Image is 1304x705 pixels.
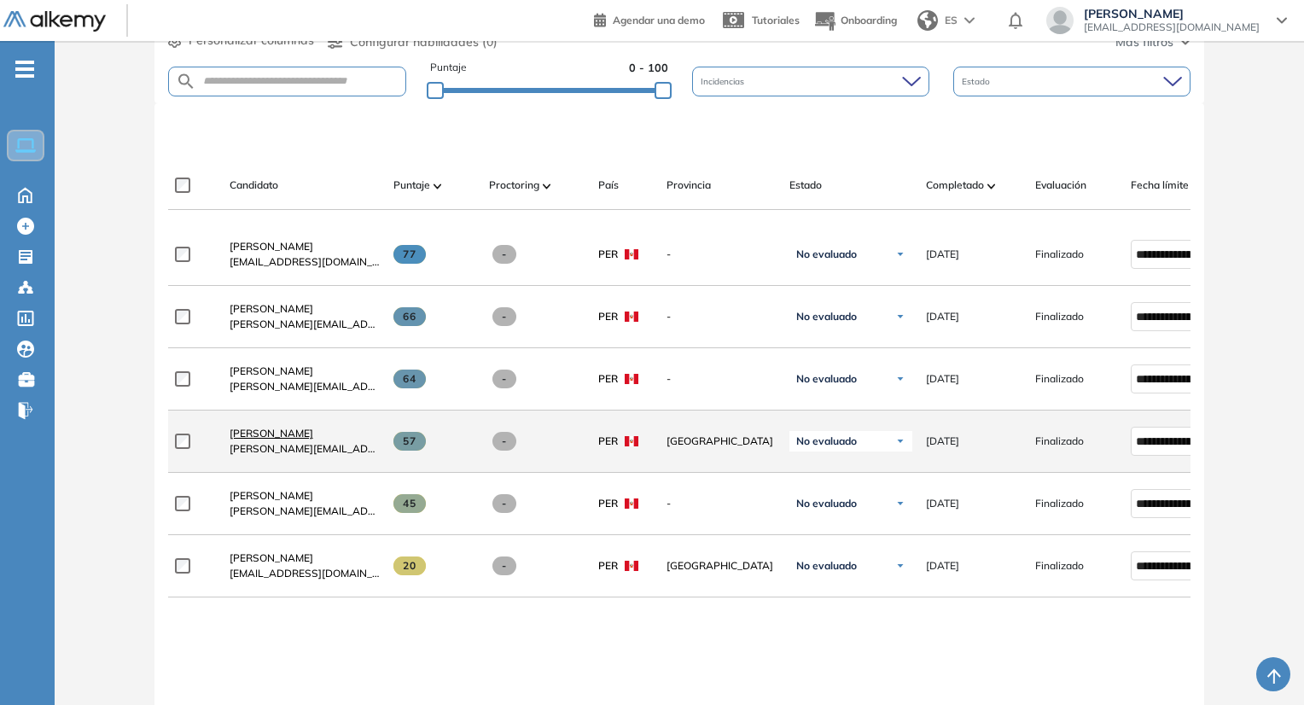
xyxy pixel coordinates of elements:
[613,14,705,26] span: Agendar una demo
[926,558,959,574] span: [DATE]
[953,67,1190,96] div: Estado
[393,245,427,264] span: 77
[3,11,106,32] img: Logo
[701,75,748,88] span: Incidencias
[625,249,638,259] img: PER
[926,178,984,193] span: Completado
[926,434,959,449] span: [DATE]
[667,496,776,511] span: -
[667,558,776,574] span: [GEOGRAPHIC_DATA]
[598,309,618,324] span: PER
[230,317,380,332] span: [PERSON_NAME][EMAIL_ADDRESS][DOMAIN_NAME]
[796,248,857,261] span: No evaluado
[230,504,380,519] span: [PERSON_NAME][EMAIL_ADDRESS][DOMAIN_NAME]
[1035,309,1084,324] span: Finalizado
[1035,434,1084,449] span: Finalizado
[625,436,638,446] img: PER
[598,247,618,262] span: PER
[393,432,427,451] span: 57
[945,13,958,28] span: ES
[895,436,905,446] img: Ícono de flecha
[230,551,313,564] span: [PERSON_NAME]
[230,441,380,457] span: [PERSON_NAME][EMAIL_ADDRESS][PERSON_NAME][DOMAIN_NAME]
[895,561,905,571] img: Ícono de flecha
[492,432,517,451] span: -
[1115,33,1190,51] button: Más filtros
[813,3,897,39] button: Onboarding
[594,9,705,29] a: Agendar una demo
[667,434,776,449] span: [GEOGRAPHIC_DATA]
[328,33,498,51] button: Configurar habilidades (0)
[796,497,857,510] span: No evaluado
[987,184,996,189] img: [missing "en.ARROW_ALT" translation]
[230,488,380,504] a: [PERSON_NAME]
[1035,178,1086,193] span: Evaluación
[598,558,618,574] span: PER
[15,67,34,71] i: -
[625,374,638,384] img: PER
[230,301,380,317] a: [PERSON_NAME]
[434,184,442,189] img: [missing "en.ARROW_ALT" translation]
[230,566,380,581] span: [EMAIL_ADDRESS][DOMAIN_NAME]
[230,379,380,394] span: [PERSON_NAME][EMAIL_ADDRESS][PERSON_NAME][DOMAIN_NAME]
[230,239,380,254] a: [PERSON_NAME]
[752,14,800,26] span: Tutoriales
[350,33,498,51] span: Configurar habilidades (0)
[598,371,618,387] span: PER
[667,178,711,193] span: Provincia
[895,498,905,509] img: Ícono de flecha
[796,372,857,386] span: No evaluado
[230,364,313,377] span: [PERSON_NAME]
[230,426,380,441] a: [PERSON_NAME]
[625,312,638,322] img: PER
[625,561,638,571] img: PER
[895,312,905,322] img: Ícono de flecha
[598,434,618,449] span: PER
[926,247,959,262] span: [DATE]
[598,496,618,511] span: PER
[926,309,959,324] span: [DATE]
[1084,7,1260,20] span: [PERSON_NAME]
[789,178,822,193] span: Estado
[667,247,776,262] span: -
[230,364,380,379] a: [PERSON_NAME]
[1115,33,1173,51] span: Más filtros
[393,370,427,388] span: 64
[1035,247,1084,262] span: Finalizado
[230,254,380,270] span: [EMAIL_ADDRESS][DOMAIN_NAME]
[393,178,430,193] span: Puntaje
[895,249,905,259] img: Ícono de flecha
[230,302,313,315] span: [PERSON_NAME]
[230,178,278,193] span: Candidato
[1131,178,1189,193] span: Fecha límite
[176,71,196,92] img: SEARCH_ALT
[1035,371,1084,387] span: Finalizado
[489,178,539,193] span: Proctoring
[667,371,776,387] span: -
[964,17,975,24] img: arrow
[430,60,467,76] span: Puntaje
[1084,20,1260,34] span: [EMAIL_ADDRESS][DOMAIN_NAME]
[796,310,857,323] span: No evaluado
[926,371,959,387] span: [DATE]
[917,10,938,31] img: world
[492,556,517,575] span: -
[393,307,427,326] span: 66
[692,67,929,96] div: Incidencias
[841,14,897,26] span: Onboarding
[926,496,959,511] span: [DATE]
[492,494,517,513] span: -
[796,434,857,448] span: No evaluado
[629,60,668,76] span: 0 - 100
[962,75,993,88] span: Estado
[230,489,313,502] span: [PERSON_NAME]
[598,178,619,193] span: País
[230,551,380,566] a: [PERSON_NAME]
[1035,558,1084,574] span: Finalizado
[492,245,517,264] span: -
[625,498,638,509] img: PER
[492,307,517,326] span: -
[393,556,427,575] span: 20
[230,240,313,253] span: [PERSON_NAME]
[796,559,857,573] span: No evaluado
